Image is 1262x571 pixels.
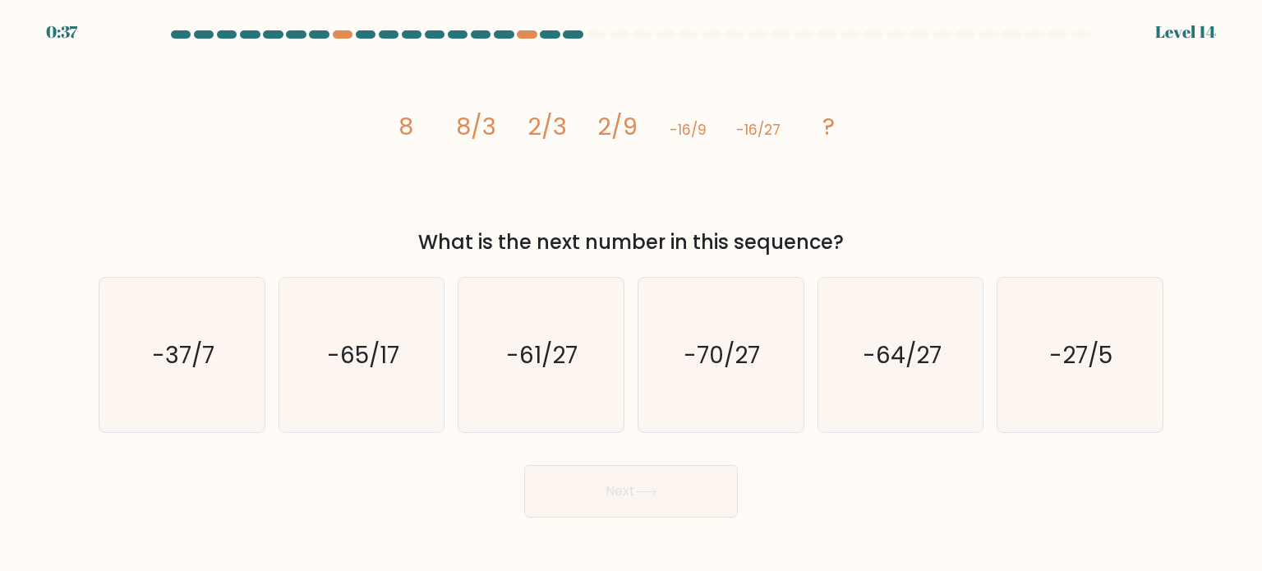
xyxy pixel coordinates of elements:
[1155,20,1216,44] div: Level 14
[597,110,638,143] tspan: 2/9
[736,120,781,140] tspan: -16/27
[524,465,738,518] button: Next
[1050,338,1113,371] text: -27/5
[456,110,496,143] tspan: 8/3
[152,338,214,371] text: -37/7
[398,110,413,143] tspan: 8
[108,228,1154,257] div: What is the next number in this sequence?
[527,110,567,143] tspan: 2/3
[822,110,835,143] tspan: ?
[327,338,399,371] text: -65/17
[684,338,761,371] text: -70/27
[670,120,707,140] tspan: -16/9
[507,338,578,371] text: -61/27
[46,20,77,44] div: 0:37
[863,338,942,371] text: -64/27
